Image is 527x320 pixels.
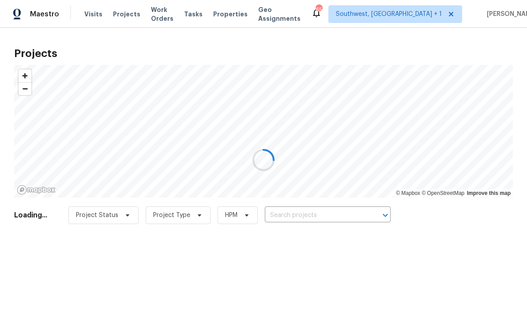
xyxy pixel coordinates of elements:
a: Improve this map [467,190,511,196]
div: 65 [316,5,322,14]
button: Zoom out [19,82,31,95]
span: Zoom out [19,83,31,95]
a: OpenStreetMap [422,190,464,196]
button: Zoom in [19,69,31,82]
a: Mapbox homepage [17,185,56,195]
a: Mapbox [396,190,420,196]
